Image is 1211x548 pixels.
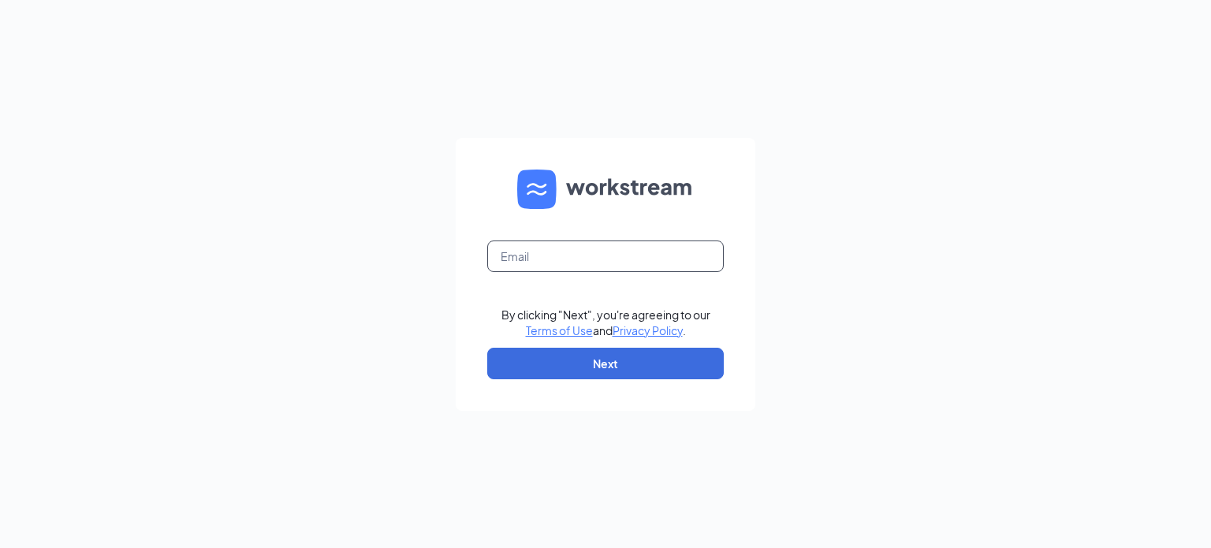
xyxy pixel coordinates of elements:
[487,348,724,379] button: Next
[487,240,724,272] input: Email
[517,170,694,209] img: WS logo and Workstream text
[501,307,710,338] div: By clicking "Next", you're agreeing to our and .
[526,323,593,337] a: Terms of Use
[613,323,683,337] a: Privacy Policy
